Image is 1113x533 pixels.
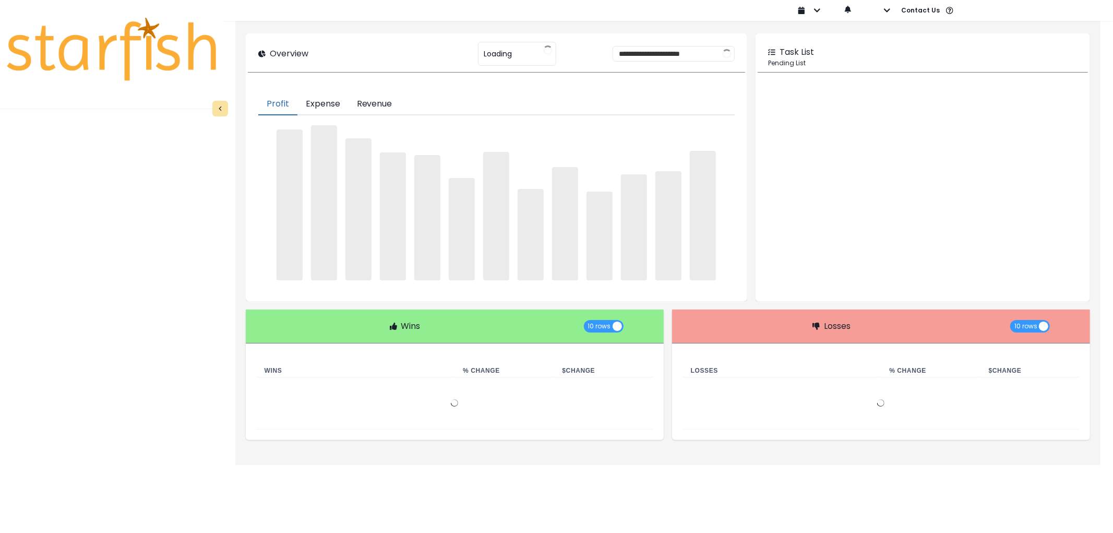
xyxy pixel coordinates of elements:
span: ‌ [621,174,647,280]
p: Losses [824,320,851,333]
p: Task List [780,46,814,58]
th: % Change [454,364,554,377]
span: ‌ [311,125,337,280]
span: ‌ [449,178,475,280]
th: $ Change [980,364,1080,377]
p: Pending List [768,58,1078,68]
th: % Change [881,364,980,377]
span: 10 rows [1014,320,1037,333]
span: ‌ [690,151,716,280]
span: Loading [484,43,512,65]
span: ‌ [277,129,303,280]
button: Revenue [349,93,401,115]
p: Overview [270,48,308,60]
button: Profit [258,93,297,115]
span: 10 rows [588,320,611,333]
span: ‌ [483,152,509,280]
span: ‌ [380,152,406,280]
span: ‌ [414,155,440,280]
th: $ Change [554,364,653,377]
span: ‌ [552,167,578,280]
button: Expense [297,93,349,115]
span: ‌ [345,138,372,280]
p: Wins [401,320,421,333]
span: ‌ [655,171,681,280]
span: ‌ [518,189,544,280]
span: ‌ [587,192,613,280]
th: Losses [683,364,881,377]
th: Wins [256,364,455,377]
